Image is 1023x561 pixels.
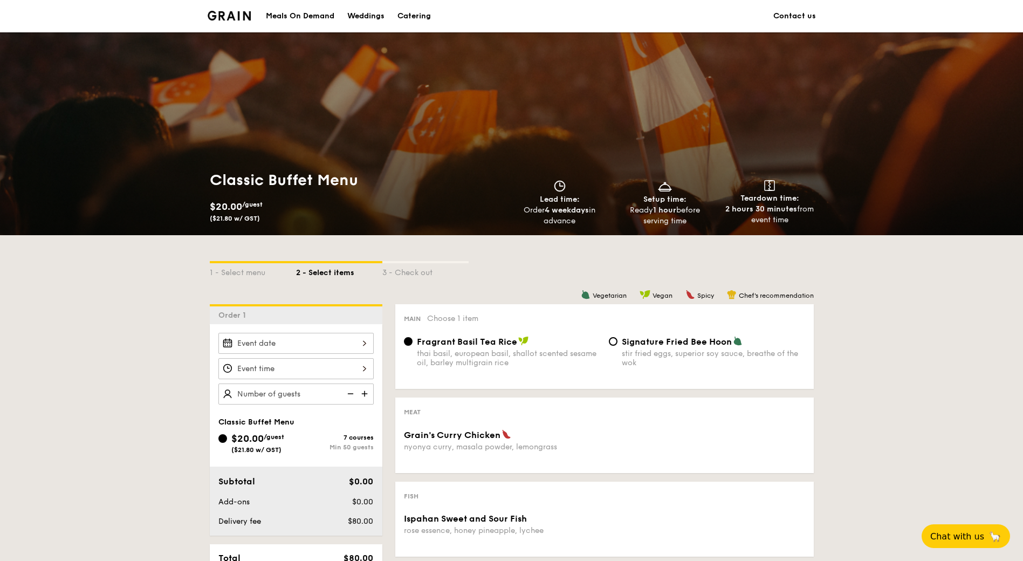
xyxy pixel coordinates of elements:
div: stir fried eggs, superior soy sauce, breathe of the wok [622,349,805,367]
img: icon-spicy.37a8142b.svg [502,429,511,439]
strong: 1 hour [653,206,676,215]
div: Order in advance [512,205,608,227]
div: 2 - Select items [296,263,382,278]
span: /guest [264,433,284,441]
span: Meat [404,408,421,416]
img: icon-clock.2db775ea.svg [552,180,568,192]
div: thai basil, european basil, shallot scented sesame oil, barley multigrain rice [417,349,600,367]
span: Classic Buffet Menu [218,418,294,427]
img: icon-vegetarian.fe4039eb.svg [581,290,591,299]
input: Event date [218,333,374,354]
span: Delivery fee [218,517,261,526]
input: $20.00/guest($21.80 w/ GST)7 coursesMin 50 guests [218,434,227,443]
img: icon-add.58712e84.svg [358,384,374,404]
h1: Classic Buffet Menu [210,170,507,190]
div: rose essence, honey pineapple, lychee [404,526,600,535]
span: Fragrant Basil Tea Rice [417,337,517,347]
img: icon-chef-hat.a58ddaea.svg [727,290,737,299]
span: Teardown time: [740,194,799,203]
span: $20.00 [231,433,264,444]
div: 7 courses [296,434,374,441]
strong: 4 weekdays [545,206,589,215]
span: Vegan [653,292,672,299]
span: ($21.80 w/ GST) [231,446,282,454]
span: Grain's Curry Chicken [404,430,500,440]
span: Add-ons [218,497,250,507]
input: Number of guests [218,384,374,405]
span: Choose 1 item [427,314,478,323]
div: from event time [722,204,818,225]
img: icon-vegan.f8ff3823.svg [518,336,529,346]
span: Main [404,315,421,323]
img: icon-vegan.f8ff3823.svg [640,290,650,299]
span: Subtotal [218,476,255,487]
button: Chat with us🦙 [922,524,1010,548]
span: Spicy [697,292,714,299]
span: Chat with us [930,531,984,542]
img: icon-reduce.1d2dbef1.svg [341,384,358,404]
span: $20.00 [210,201,242,213]
img: icon-vegetarian.fe4039eb.svg [733,336,743,346]
div: Ready before serving time [616,205,713,227]
span: ($21.80 w/ GST) [210,215,260,222]
span: Lead time: [540,195,580,204]
input: Signature Fried Bee Hoonstir fried eggs, superior soy sauce, breathe of the wok [609,337,617,346]
img: icon-dish.430c3a2e.svg [657,180,673,192]
img: icon-teardown.65201eee.svg [764,180,775,191]
span: $80.00 [348,517,373,526]
strong: 2 hours 30 minutes [725,204,797,214]
span: Vegetarian [593,292,627,299]
input: Fragrant Basil Tea Ricethai basil, european basil, shallot scented sesame oil, barley multigrain ... [404,337,413,346]
span: Chef's recommendation [739,292,814,299]
span: 🦙 [988,530,1001,543]
img: Grain [208,11,251,20]
div: nyonya curry, masala powder, lemongrass [404,442,600,451]
span: $0.00 [352,497,373,507]
span: Ispahan Sweet and Sour Fish [404,514,527,524]
span: Signature Fried Bee Hoon [622,337,732,347]
span: /guest [242,201,263,208]
a: Logotype [208,11,251,20]
img: icon-spicy.37a8142b.svg [685,290,695,299]
span: $0.00 [349,476,373,487]
input: Event time [218,358,374,379]
span: Fish [404,492,418,500]
div: Min 50 guests [296,443,374,451]
span: Order 1 [218,311,250,320]
div: 3 - Check out [382,263,469,278]
span: Setup time: [643,195,686,204]
div: 1 - Select menu [210,263,296,278]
